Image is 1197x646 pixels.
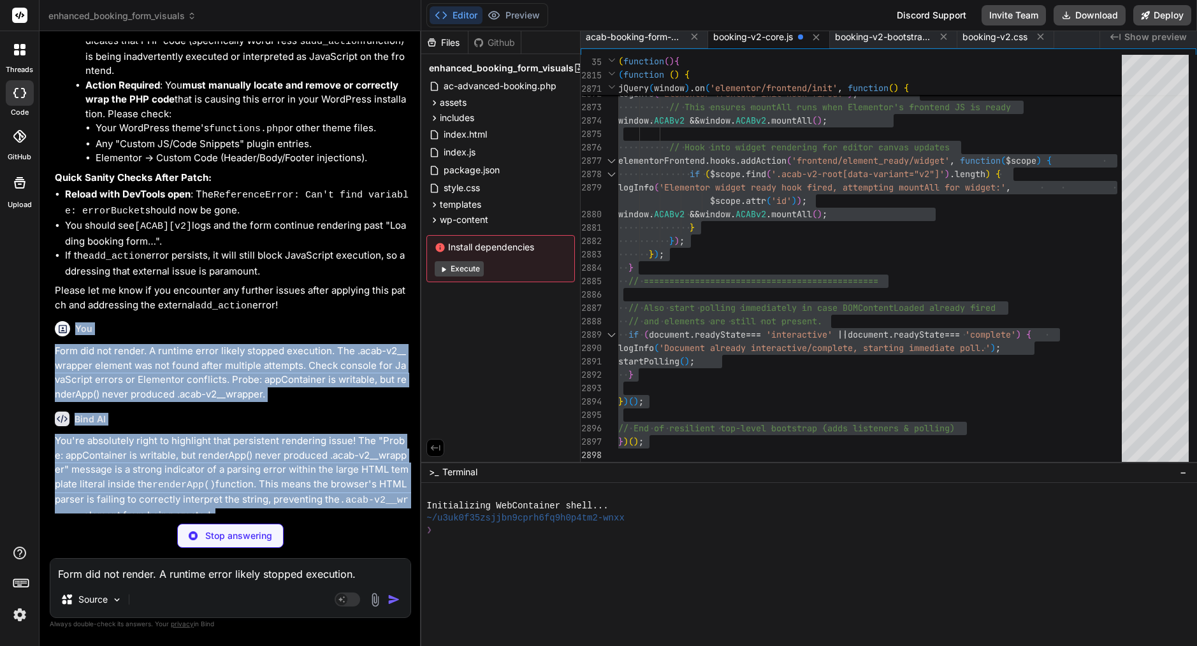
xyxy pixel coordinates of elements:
span: mmediate poll.' [914,342,990,354]
span: readyState [695,329,746,340]
code: add_action [195,301,252,312]
div: 2888 [581,315,602,328]
span: , [1006,182,1011,193]
span: window [618,208,649,220]
img: attachment [368,592,382,607]
span: ) [623,396,628,407]
span: index.js [442,145,477,160]
span: dates [924,141,950,153]
span: . [649,115,654,126]
div: 2880 [581,208,602,221]
span: jQuery [618,82,649,94]
span: ACABv2 [736,208,766,220]
li: As previously noted, this error is external to . It indicates that PHP code (specifically WordPre... [85,18,409,78]
label: code [11,107,29,118]
span: enhanced_booking_form_visuals [48,10,196,22]
div: 2893 [581,382,602,395]
span: ( [812,208,817,220]
span: 2871 [581,82,602,96]
span: ) [1016,329,1021,340]
span: ( [679,355,685,367]
p: You're absolutely right to highlight that persistent rendering issue! The "Probe: appContainer is... [55,434,409,524]
span: $scope [710,168,741,180]
span: . [730,115,736,126]
span: function [960,155,1001,166]
span: // ============================================== [628,275,878,287]
code: add_action [89,251,146,262]
span: } [618,396,623,407]
span: 'Elementor widget ready hook fired, attempting mou [659,182,914,193]
div: Click to collapse the range. [603,328,620,341]
span: 'Document already interactive/complete, starting i [659,342,914,354]
button: Invite Team [982,5,1046,25]
div: 2891 [581,355,602,368]
span: ntLoaded already fired [883,302,996,313]
span: ) [797,195,802,206]
span: on [695,82,705,94]
span: } [690,222,695,233]
span: . [889,329,894,340]
span: assets [440,96,467,109]
span: ) [990,342,996,354]
span: ( [705,168,710,180]
span: ( [654,182,659,193]
button: Deploy [1133,5,1191,25]
span: ( [628,436,634,447]
li: : You that is causing this error in your WordPress installation. Please check: [85,78,409,166]
span: wp-content [440,213,488,226]
span: $scope [710,195,741,206]
span: includes [440,111,474,124]
span: elementorFrontend [618,155,705,166]
span: . [690,82,695,94]
span: ) [985,168,990,180]
strong: must manually locate and remove or correctly wrap the PHP code [85,79,398,106]
div: 2881 [581,221,602,234]
span: ) [817,115,822,126]
span: readyState [894,329,945,340]
label: GitHub [8,152,31,162]
span: // This ensures mountAll runs when Elementor's fro [669,101,924,113]
span: find [746,168,766,180]
div: 2898 [581,449,602,462]
span: ; [659,248,664,260]
span: enhanced_booking_form_visuals [429,62,574,75]
button: Execute [435,261,484,276]
li: Your WordPress theme's or other theme files. [96,121,409,137]
span: ) [817,208,822,220]
span: . [766,115,771,126]
span: ) [1036,155,1041,166]
span: . [950,168,955,180]
span: ntend JS is ready [924,101,1011,113]
p: Always double-check its answers. Your in Bind [50,618,411,630]
span: . [705,155,710,166]
div: 2883 [581,248,602,261]
div: 2882 [581,234,602,248]
span: if [628,329,639,340]
span: } [669,235,674,247]
span: } [628,262,634,273]
span: ; [996,342,1001,354]
span: ) [654,248,659,260]
span: ❯ [426,524,432,536]
span: ( [664,55,669,67]
span: ; [639,436,644,447]
span: ) [634,436,639,447]
span: ( [787,155,792,166]
span: && [690,115,700,126]
div: 2885 [581,275,602,288]
span: booking-v2-bootstrap.js [835,31,931,43]
span: acab-booking-form-widget.php [586,31,681,43]
span: . [690,329,695,340]
p: Please let me know if you encounter any further issues after applying this patch and addressing t... [55,284,409,313]
span: ) [674,69,679,80]
li: : The should now be gone. [65,187,409,219]
span: . [730,208,736,220]
span: ( [1001,155,1006,166]
p: Form did not render. A runtime error likely stopped execution. The .acab-v2__wrapper element was ... [55,344,409,401]
span: 2815 [581,69,602,82]
button: Preview [482,6,545,24]
span: ) [685,355,690,367]
span: 35 [581,55,602,69]
span: . [741,168,746,180]
span: || [838,329,848,340]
